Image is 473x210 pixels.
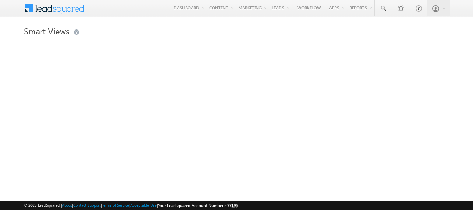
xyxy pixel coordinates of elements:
[62,203,72,208] a: About
[24,25,69,36] span: Smart Views
[73,203,101,208] a: Contact Support
[227,203,238,208] span: 77195
[158,203,238,208] span: Your Leadsquared Account Number is
[130,203,157,208] a: Acceptable Use
[102,203,129,208] a: Terms of Service
[24,202,238,209] span: © 2025 LeadSquared | | | | |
